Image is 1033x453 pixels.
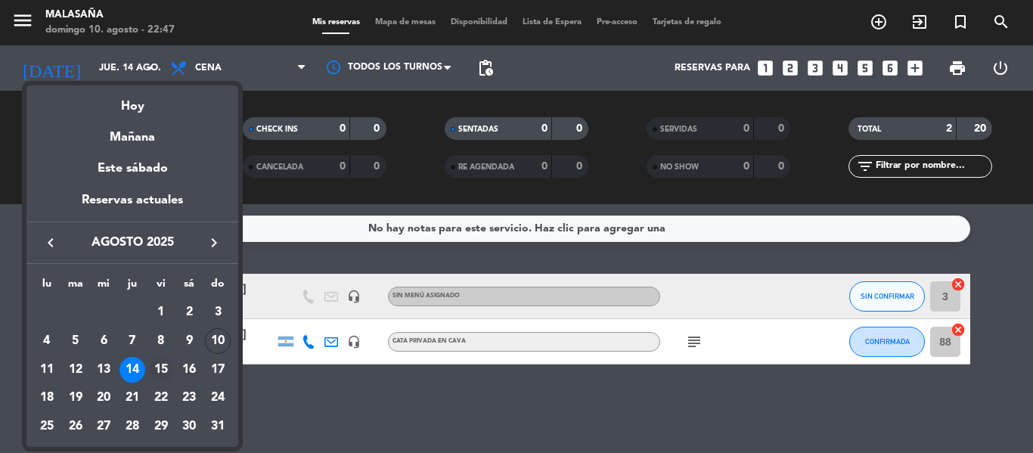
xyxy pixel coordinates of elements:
[26,147,238,190] div: Este sábado
[205,299,231,325] div: 3
[89,275,118,299] th: miércoles
[148,299,174,325] div: 1
[61,275,90,299] th: martes
[63,386,88,411] div: 19
[64,233,200,253] span: agosto 2025
[118,275,147,299] th: jueves
[175,327,204,355] td: 9 de agosto de 2025
[34,414,60,439] div: 25
[205,414,231,439] div: 31
[147,327,175,355] td: 8 de agosto de 2025
[119,357,145,383] div: 14
[91,357,116,383] div: 13
[89,412,118,441] td: 27 de agosto de 2025
[175,355,204,384] td: 16 de agosto de 2025
[33,275,61,299] th: lunes
[148,414,174,439] div: 29
[176,357,202,383] div: 16
[26,191,238,222] div: Reservas actuales
[176,414,202,439] div: 30
[205,357,231,383] div: 17
[203,299,232,327] td: 3 de agosto de 2025
[147,355,175,384] td: 15 de agosto de 2025
[148,328,174,354] div: 8
[63,328,88,354] div: 5
[89,355,118,384] td: 13 de agosto de 2025
[118,327,147,355] td: 7 de agosto de 2025
[91,328,116,354] div: 6
[176,386,202,411] div: 23
[89,384,118,413] td: 20 de agosto de 2025
[63,414,88,439] div: 26
[42,234,60,252] i: keyboard_arrow_left
[203,327,232,355] td: 10 de agosto de 2025
[34,386,60,411] div: 18
[26,116,238,147] div: Mañana
[34,328,60,354] div: 4
[61,412,90,441] td: 26 de agosto de 2025
[89,327,118,355] td: 6 de agosto de 2025
[205,234,223,252] i: keyboard_arrow_right
[147,384,175,413] td: 22 de agosto de 2025
[175,299,204,327] td: 2 de agosto de 2025
[147,412,175,441] td: 29 de agosto de 2025
[33,299,147,327] td: AGO.
[203,355,232,384] td: 17 de agosto de 2025
[148,357,174,383] div: 15
[119,328,145,354] div: 7
[147,299,175,327] td: 1 de agosto de 2025
[33,384,61,413] td: 18 de agosto de 2025
[175,412,204,441] td: 30 de agosto de 2025
[119,386,145,411] div: 21
[61,327,90,355] td: 5 de agosto de 2025
[34,357,60,383] div: 11
[175,384,204,413] td: 23 de agosto de 2025
[118,384,147,413] td: 21 de agosto de 2025
[148,386,174,411] div: 22
[37,233,64,253] button: keyboard_arrow_left
[26,85,238,116] div: Hoy
[205,386,231,411] div: 24
[33,412,61,441] td: 25 de agosto de 2025
[33,355,61,384] td: 11 de agosto de 2025
[61,355,90,384] td: 12 de agosto de 2025
[176,299,202,325] div: 2
[91,414,116,439] div: 27
[91,386,116,411] div: 20
[118,355,147,384] td: 14 de agosto de 2025
[33,327,61,355] td: 4 de agosto de 2025
[119,414,145,439] div: 28
[203,384,232,413] td: 24 de agosto de 2025
[200,233,228,253] button: keyboard_arrow_right
[203,412,232,441] td: 31 de agosto de 2025
[63,357,88,383] div: 12
[61,384,90,413] td: 19 de agosto de 2025
[175,275,204,299] th: sábado
[203,275,232,299] th: domingo
[147,275,175,299] th: viernes
[118,412,147,441] td: 28 de agosto de 2025
[205,328,231,354] div: 10
[176,328,202,354] div: 9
